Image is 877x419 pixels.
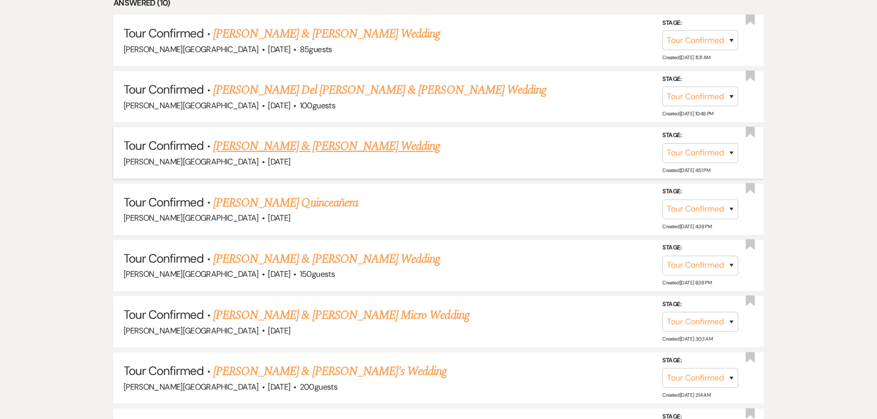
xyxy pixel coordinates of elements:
a: [PERSON_NAME] & [PERSON_NAME] Wedding [213,250,440,268]
a: [PERSON_NAME] Quinceañera [213,194,358,212]
span: Tour Confirmed [124,363,204,379]
span: [DATE] [268,269,290,279]
span: Created: [DATE] 8:38 PM [662,279,711,286]
span: [PERSON_NAME][GEOGRAPHIC_DATA] [124,213,259,223]
span: [PERSON_NAME][GEOGRAPHIC_DATA] [124,269,259,279]
span: Tour Confirmed [124,250,204,266]
span: Created: [DATE] 10:48 PM [662,110,713,117]
span: 200 guests [300,382,337,392]
span: [PERSON_NAME][GEOGRAPHIC_DATA] [124,156,259,167]
span: Created: [DATE] 11:31 AM [662,54,710,61]
a: [PERSON_NAME] & [PERSON_NAME] Wedding [213,137,440,155]
span: [DATE] [268,44,290,55]
span: [DATE] [268,213,290,223]
label: Stage: [662,130,738,141]
span: Tour Confirmed [124,307,204,322]
a: [PERSON_NAME] Del [PERSON_NAME] & [PERSON_NAME] Wedding [213,81,546,99]
label: Stage: [662,242,738,254]
label: Stage: [662,355,738,366]
span: Tour Confirmed [124,194,204,210]
label: Stage: [662,186,738,197]
span: [PERSON_NAME][GEOGRAPHIC_DATA] [124,382,259,392]
a: [PERSON_NAME] & [PERSON_NAME]'s Wedding [213,362,447,381]
span: 85 guests [300,44,332,55]
a: [PERSON_NAME] & [PERSON_NAME] Micro Wedding [213,306,469,324]
span: [DATE] [268,156,290,167]
span: Created: [DATE] 4:51 PM [662,166,710,173]
span: Tour Confirmed [124,81,204,97]
span: [PERSON_NAME][GEOGRAPHIC_DATA] [124,44,259,55]
span: Created: [DATE] 2:14 AM [662,392,710,398]
a: [PERSON_NAME] & [PERSON_NAME] Wedding [213,25,440,43]
span: [PERSON_NAME][GEOGRAPHIC_DATA] [124,100,259,111]
span: 100 guests [300,100,335,111]
span: Created: [DATE] 4:38 PM [662,223,711,230]
span: 150 guests [300,269,335,279]
span: Tour Confirmed [124,138,204,153]
span: [DATE] [268,325,290,336]
label: Stage: [662,74,738,85]
span: Tour Confirmed [124,25,204,41]
span: [PERSON_NAME][GEOGRAPHIC_DATA] [124,325,259,336]
label: Stage: [662,299,738,310]
label: Stage: [662,17,738,28]
span: Created: [DATE] 3:03 AM [662,336,712,342]
span: [DATE] [268,382,290,392]
span: [DATE] [268,100,290,111]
